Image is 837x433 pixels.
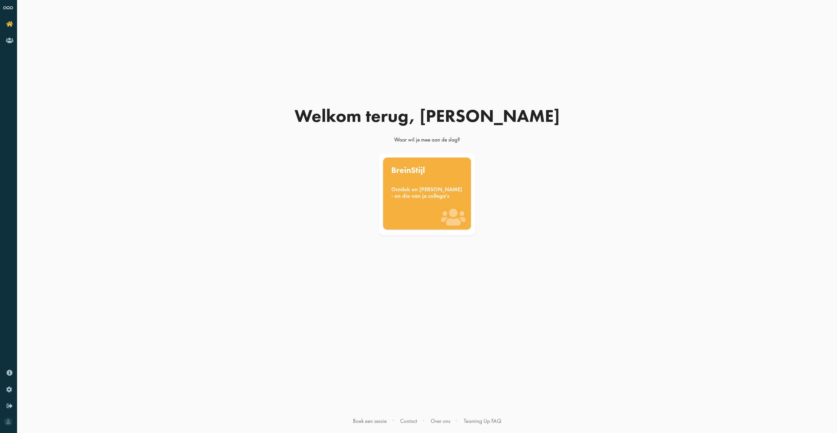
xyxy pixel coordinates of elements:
a: Contact [400,417,417,424]
div: BreinStijl [391,166,463,175]
a: Teaming Up FAQ [464,417,501,424]
div: Ontdek en [PERSON_NAME] - en die van je collega's [391,186,463,199]
a: Boek een sessie [353,417,387,424]
a: BreinStijl Ontdek en [PERSON_NAME] - en die van je collega's [378,154,477,235]
div: Welkom terug, [PERSON_NAME] [270,107,584,125]
a: Over ons [431,417,450,424]
div: Waar wil je mee aan de slag? [270,136,584,146]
